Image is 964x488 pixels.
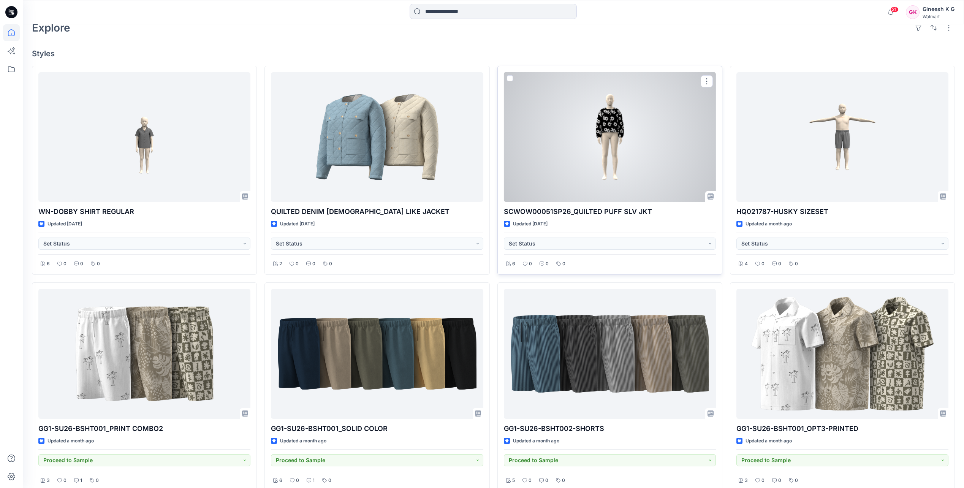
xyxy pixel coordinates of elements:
p: 6 [47,260,50,268]
p: 5 [512,477,515,485]
h4: Styles [32,49,955,58]
p: 2 [279,260,282,268]
span: 21 [890,6,899,13]
p: 0 [328,477,331,485]
p: SCWOW00051SP26_QUILTED PUFF SLV JKT [504,206,716,217]
p: 0 [778,260,781,268]
p: 0 [63,477,66,485]
p: 3 [745,477,748,485]
p: 0 [761,260,765,268]
p: WN-DOBBY SHIRT REGULAR [38,206,250,217]
p: 0 [546,260,549,268]
a: HQ021787-HUSKY SIZESET [736,72,948,202]
p: 0 [545,477,548,485]
p: 1 [80,477,82,485]
a: WN-DOBBY SHIRT REGULAR [38,72,250,202]
p: GG1-SU26-BSHT001_SOLID COLOR [271,423,483,434]
p: QUILTED DENIM [DEMOGRAPHIC_DATA] LIKE JACKET [271,206,483,217]
p: 0 [296,477,299,485]
p: 6 [512,260,515,268]
div: Walmart [923,14,955,19]
p: Updated [DATE] [513,220,548,228]
h2: Explore [32,22,70,34]
p: 0 [778,477,781,485]
p: 0 [96,477,99,485]
p: 0 [795,260,798,268]
p: Updated a month ago [746,437,792,445]
p: 0 [761,477,765,485]
p: GG1-SU26-BSHT001_OPT3-PRINTED [736,423,948,434]
p: 0 [296,260,299,268]
p: 4 [745,260,748,268]
p: Updated [DATE] [280,220,315,228]
p: 0 [97,260,100,268]
p: GG1-SU26-BSHT001_PRINT COMBO2 [38,423,250,434]
p: 0 [562,260,565,268]
p: 0 [795,477,798,485]
a: GG1-SU26-BSHT001_OPT3-PRINTED [736,289,948,418]
p: 3 [47,477,50,485]
p: 0 [329,260,332,268]
p: 0 [529,260,532,268]
p: 0 [529,477,532,485]
p: Updated [DATE] [47,220,82,228]
a: GG1-SU26-BSHT002-SHORTS [504,289,716,418]
p: Updated a month ago [746,220,792,228]
a: GG1-SU26-BSHT001_PRINT COMBO2 [38,289,250,418]
p: Updated a month ago [280,437,326,445]
a: SCWOW00051SP26_QUILTED PUFF SLV JKT [504,72,716,202]
p: 0 [562,477,565,485]
p: 6 [279,477,282,485]
div: Gineesh K G [923,5,955,14]
p: GG1-SU26-BSHT002-SHORTS [504,423,716,434]
a: QUILTED DENIM LADY LIKE JACKET [271,72,483,202]
p: Updated a month ago [513,437,559,445]
a: GG1-SU26-BSHT001_SOLID COLOR [271,289,483,418]
p: 0 [63,260,66,268]
p: Updated a month ago [47,437,94,445]
p: HQ021787-HUSKY SIZESET [736,206,948,217]
p: 0 [80,260,83,268]
div: GK [906,5,920,19]
p: 0 [312,260,315,268]
p: 1 [313,477,315,485]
